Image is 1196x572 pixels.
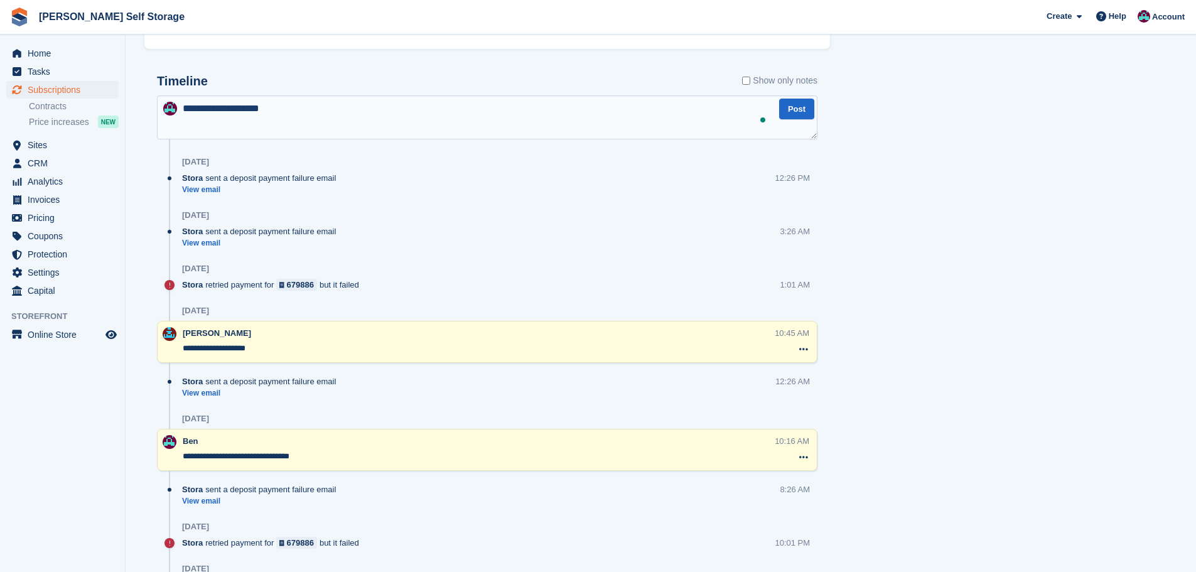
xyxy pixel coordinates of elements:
a: menu [6,209,119,227]
span: Analytics [28,173,103,190]
span: Coupons [28,227,103,245]
span: Online Store [28,326,103,343]
span: Stora [182,537,203,549]
span: Capital [28,282,103,299]
a: menu [6,136,119,154]
a: menu [6,173,119,190]
span: Stora [182,279,203,291]
a: menu [6,246,119,263]
div: NEW [98,116,119,128]
span: Home [28,45,103,62]
div: 3:26 AM [780,225,810,237]
a: Preview store [104,327,119,342]
span: Settings [28,264,103,281]
img: Ben [163,435,176,449]
div: 10:16 AM [775,435,809,447]
span: Stora [182,172,203,184]
a: menu [6,154,119,172]
a: menu [6,63,119,80]
div: sent a deposit payment failure email [182,375,342,387]
a: menu [6,45,119,62]
div: 12:26 AM [775,375,810,387]
span: CRM [28,154,103,172]
h2: Timeline [157,74,208,89]
span: Help [1109,10,1126,23]
span: Create [1047,10,1072,23]
a: menu [6,191,119,208]
span: Sites [28,136,103,154]
img: Ben [163,102,177,116]
img: Ben [1138,10,1150,23]
label: Show only notes [742,74,817,87]
span: Tasks [28,63,103,80]
div: [DATE] [182,306,209,316]
div: 679886 [287,537,314,549]
input: Show only notes [742,74,750,87]
div: retried payment for but it failed [182,279,365,291]
img: Dev Yildirim [163,327,176,341]
span: Stora [182,483,203,495]
a: menu [6,81,119,99]
a: View email [182,238,342,249]
a: View email [182,496,342,507]
div: 10:45 AM [775,327,809,339]
span: Price increases [29,116,89,128]
div: 679886 [287,279,314,291]
span: [PERSON_NAME] [183,328,251,338]
a: Contracts [29,100,119,112]
div: [DATE] [182,157,209,167]
a: 679886 [276,537,317,549]
div: [DATE] [182,210,209,220]
div: sent a deposit payment failure email [182,483,342,495]
textarea: To enrich screen reader interactions, please activate Accessibility in Grammarly extension settings [157,95,817,139]
div: 10:01 PM [775,537,810,549]
div: sent a deposit payment failure email [182,172,342,184]
div: sent a deposit payment failure email [182,225,342,237]
a: menu [6,282,119,299]
span: Ben [183,436,198,446]
a: menu [6,227,119,245]
img: stora-icon-8386f47178a22dfd0bd8f6a31ec36ba5ce8667c1dd55bd0f319d3a0aa187defe.svg [10,8,29,26]
a: menu [6,264,119,281]
div: 8:26 AM [780,483,810,495]
a: View email [182,185,342,195]
a: Price increases NEW [29,115,119,129]
span: Subscriptions [28,81,103,99]
span: Stora [182,225,203,237]
a: [PERSON_NAME] Self Storage [34,6,190,27]
button: Post [779,99,814,119]
a: View email [182,388,342,399]
div: [DATE] [182,414,209,424]
div: [DATE] [182,264,209,274]
div: retried payment for but it failed [182,537,365,549]
span: Invoices [28,191,103,208]
span: Pricing [28,209,103,227]
div: 12:26 PM [775,172,810,184]
span: Storefront [11,310,125,323]
a: 679886 [276,279,317,291]
span: Stora [182,375,203,387]
a: menu [6,326,119,343]
span: Account [1152,11,1185,23]
span: Protection [28,246,103,263]
div: 1:01 AM [780,279,810,291]
div: [DATE] [182,522,209,532]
